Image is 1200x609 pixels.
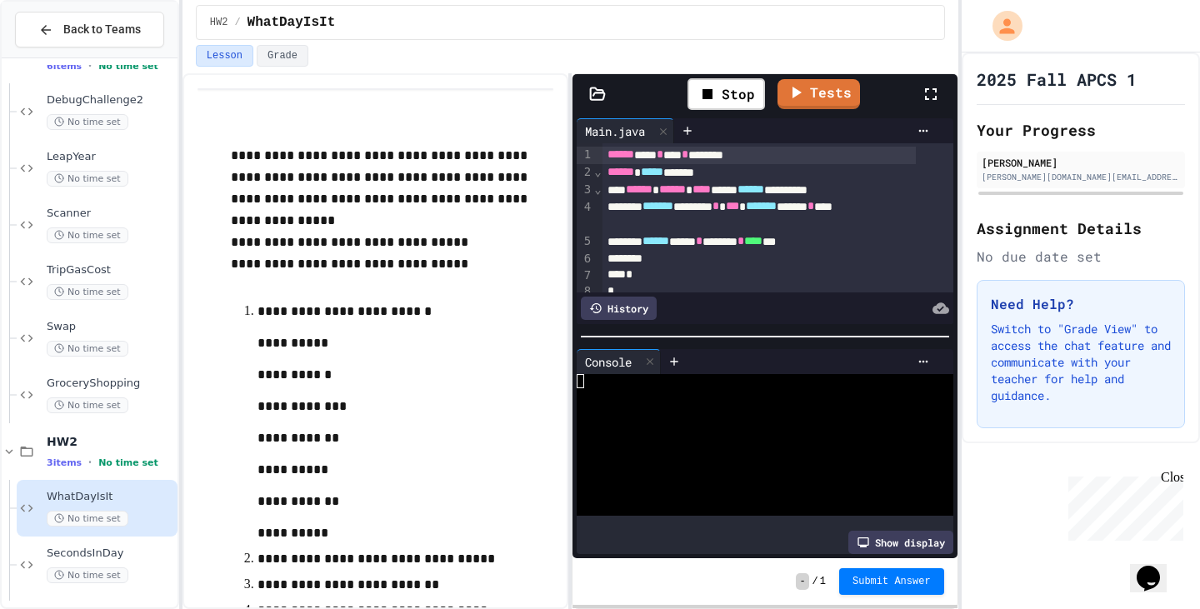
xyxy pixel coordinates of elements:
[577,182,593,199] div: 3
[47,93,174,107] span: DebugChallenge2
[47,171,128,187] span: No time set
[977,247,1185,267] div: No due date set
[47,511,128,527] span: No time set
[577,118,674,143] div: Main.java
[577,353,640,371] div: Console
[47,61,82,72] span: 6 items
[977,67,1137,91] h1: 2025 Fall APCS 1
[991,321,1171,404] p: Switch to "Grade View" to access the chat feature and communicate with your teacher for help and ...
[47,150,174,164] span: LeapYear
[991,294,1171,314] h3: Need Help?
[577,283,593,300] div: 8
[577,164,593,182] div: 2
[247,12,336,32] span: WhatDayIsIt
[577,251,593,267] div: 6
[47,490,174,504] span: WhatDayIsIt
[1062,470,1183,541] iframe: chat widget
[257,45,308,67] button: Grade
[977,217,1185,240] h2: Assignment Details
[777,79,860,109] a: Tests
[852,575,931,588] span: Submit Answer
[196,45,253,67] button: Lesson
[47,457,82,468] span: 3 items
[47,284,128,300] span: No time set
[47,547,174,561] span: SecondsInDay
[577,233,593,251] div: 5
[977,118,1185,142] h2: Your Progress
[687,78,765,110] div: Stop
[593,165,602,178] span: Fold line
[848,531,953,554] div: Show display
[47,114,128,130] span: No time set
[593,182,602,196] span: Fold line
[581,297,657,320] div: History
[47,263,174,277] span: TripGasCost
[1130,542,1183,592] iframe: chat widget
[98,457,158,468] span: No time set
[839,568,944,595] button: Submit Answer
[982,171,1180,183] div: [PERSON_NAME][DOMAIN_NAME][EMAIL_ADDRESS][PERSON_NAME][PERSON_NAME][DOMAIN_NAME]
[210,16,228,29] span: HW2
[47,207,174,221] span: Scanner
[820,575,826,588] span: 1
[577,267,593,284] div: 7
[15,12,164,47] button: Back to Teams
[47,320,174,334] span: Swap
[47,341,128,357] span: No time set
[88,59,92,72] span: •
[982,155,1180,170] div: [PERSON_NAME]
[577,147,593,164] div: 1
[63,21,141,38] span: Back to Teams
[234,16,240,29] span: /
[47,434,174,449] span: HW2
[47,397,128,413] span: No time set
[577,122,653,140] div: Main.java
[88,456,92,469] span: •
[577,349,661,374] div: Console
[98,61,158,72] span: No time set
[47,377,174,391] span: GroceryShopping
[812,575,818,588] span: /
[975,7,1027,45] div: My Account
[47,227,128,243] span: No time set
[47,567,128,583] span: No time set
[7,7,115,106] div: Chat with us now!Close
[796,573,808,590] span: -
[577,199,593,234] div: 4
